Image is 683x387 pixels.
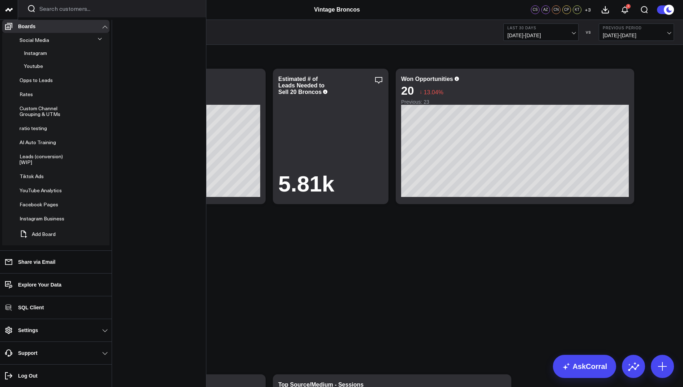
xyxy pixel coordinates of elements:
a: AMP - Ageless [18,232,206,251]
div: Estimated # of Leads Needed to Sell 20 Broncos [278,76,325,95]
input: Search customers input [39,5,197,13]
a: AMP - Blush [18,271,206,291]
span: AI Auto Training [20,139,56,146]
a: Tiktok Ads [20,173,44,179]
a: AI Auto Training [20,139,56,145]
span: [DATE] - [DATE] [507,33,575,38]
a: AskCorral [553,355,616,378]
span: Custom Channel Grouping & UTMs [20,105,60,117]
a: Youtube [24,63,43,69]
div: CN [552,5,560,14]
div: Previous: 23 [401,99,629,105]
a: Amgen Beta [18,154,206,173]
span: ↓ [420,88,422,97]
b: Previous Period [603,26,670,30]
div: CS [531,5,540,14]
span: Instagram Business [20,215,64,222]
button: Search customers button [27,4,36,13]
span: Facebook Pages [20,201,58,208]
a: AMP - Back to 30 [18,251,206,271]
span: 13.04% [424,89,443,96]
div: Won Opportunities [401,76,453,82]
p: Settings [18,327,38,333]
div: CP [562,5,571,14]
a: SQL Client [2,301,109,314]
div: 20 [401,84,414,97]
div: 5.81k [278,173,334,195]
p: SQL Client [18,305,44,310]
button: +3 [583,5,592,14]
a: AMP [18,173,206,193]
a: ratio testing [20,125,47,131]
a: AMP - Aesthetic Clinique [18,212,206,232]
p: Log Out [18,373,38,379]
button: Add Board [17,226,56,242]
a: Leads (conversion) [WIP] [20,154,74,165]
button: Previous Period[DATE]-[DATE] [599,23,674,41]
a: Instagram Business [20,216,64,222]
a: Activant Capital [18,76,206,95]
a: Facebook Pages [20,202,58,207]
a: AlluraMD [18,115,206,134]
span: Tiktok Ads [20,173,44,180]
a: Social Media [20,37,49,43]
span: YouTube Analytics [20,187,62,194]
a: Alternova [18,134,206,154]
a: Rates [20,91,33,97]
a: Instagram [24,50,47,56]
a: AMP - Ever/Body [18,349,206,369]
button: Last 30 Days[DATE]-[DATE] [503,23,579,41]
b: Last 30 Days [507,26,575,30]
p: Boards [18,23,35,29]
a: AMP - Destination Aesthetics [18,310,206,330]
div: VS [582,30,595,34]
a: YouTube Analytics [20,188,62,193]
a: 829 Studios [18,37,206,56]
span: [DATE] - [DATE] [603,33,670,38]
div: AZ [541,5,550,14]
span: + 3 [585,7,591,12]
div: KT [573,5,581,14]
a: Opps to Leads [20,77,53,83]
a: AMP - EsthetixMD [18,330,206,349]
a: 3725 Test [18,17,206,37]
div: 4 [626,4,631,9]
p: Support [18,350,38,356]
a: Agriculture & Farming Demo [18,95,206,115]
a: AMP - Curate [18,291,206,310]
a: Custom Channel Grouping & UTMs [20,106,76,117]
a: Log Out [2,369,109,382]
a: Vintage Broncos [314,7,360,13]
span: Leads (conversion) [WIP] [20,153,63,165]
p: Share via Email [18,259,56,265]
a: Accenture [18,56,206,76]
a: AMP - 22 Spa MD [18,193,206,212]
p: Explore Your Data [18,282,61,288]
span: ratio testing [20,125,47,132]
span: Rates [20,91,33,98]
span: Opps to Leads [20,77,53,83]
